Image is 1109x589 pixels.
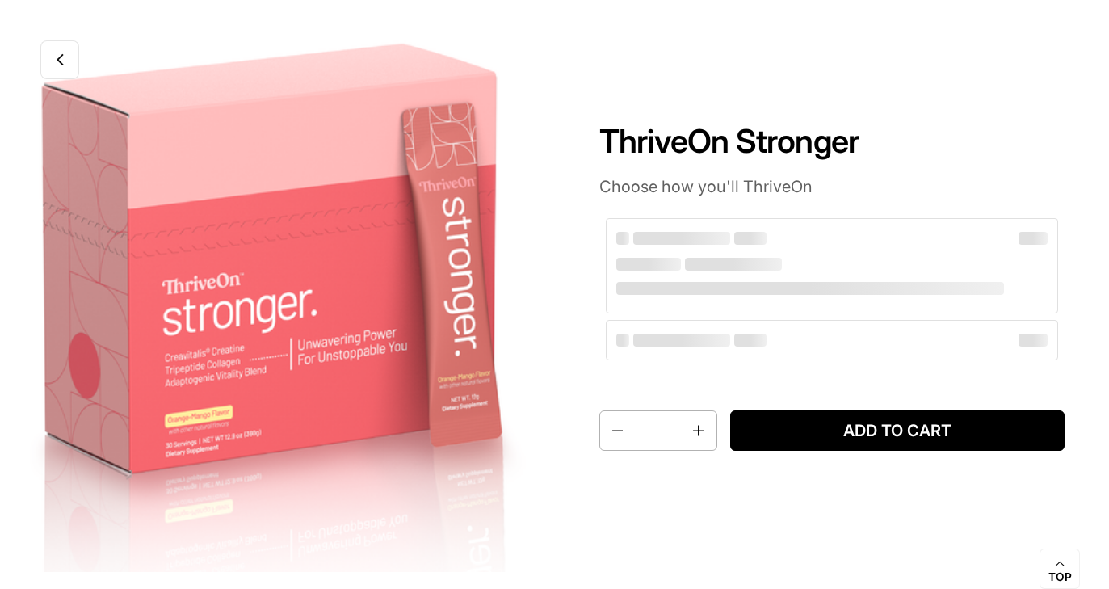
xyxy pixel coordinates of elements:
span: Add to cart [743,421,1051,441]
p: Choose how you'll ThriveOn [599,176,1065,197]
h1: ThriveOn Stronger [599,122,1065,161]
button: Add to cart [730,410,1064,451]
button: Increase quantity [684,411,716,450]
button: Decrease quantity [600,411,632,450]
span: Top [1048,570,1072,585]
